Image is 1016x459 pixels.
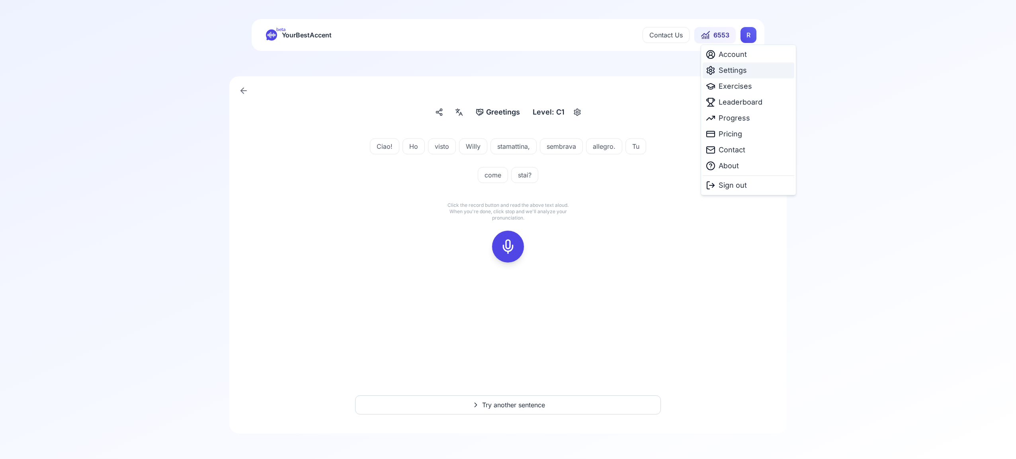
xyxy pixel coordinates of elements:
[719,81,752,92] span: Exercises
[719,113,750,124] span: Progress
[719,144,745,156] span: Contact
[719,128,742,140] span: Pricing
[719,180,747,191] span: Sign out
[719,49,747,60] span: Account
[719,97,762,108] span: Leaderboard
[719,160,739,171] span: About
[719,65,747,76] span: Settings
